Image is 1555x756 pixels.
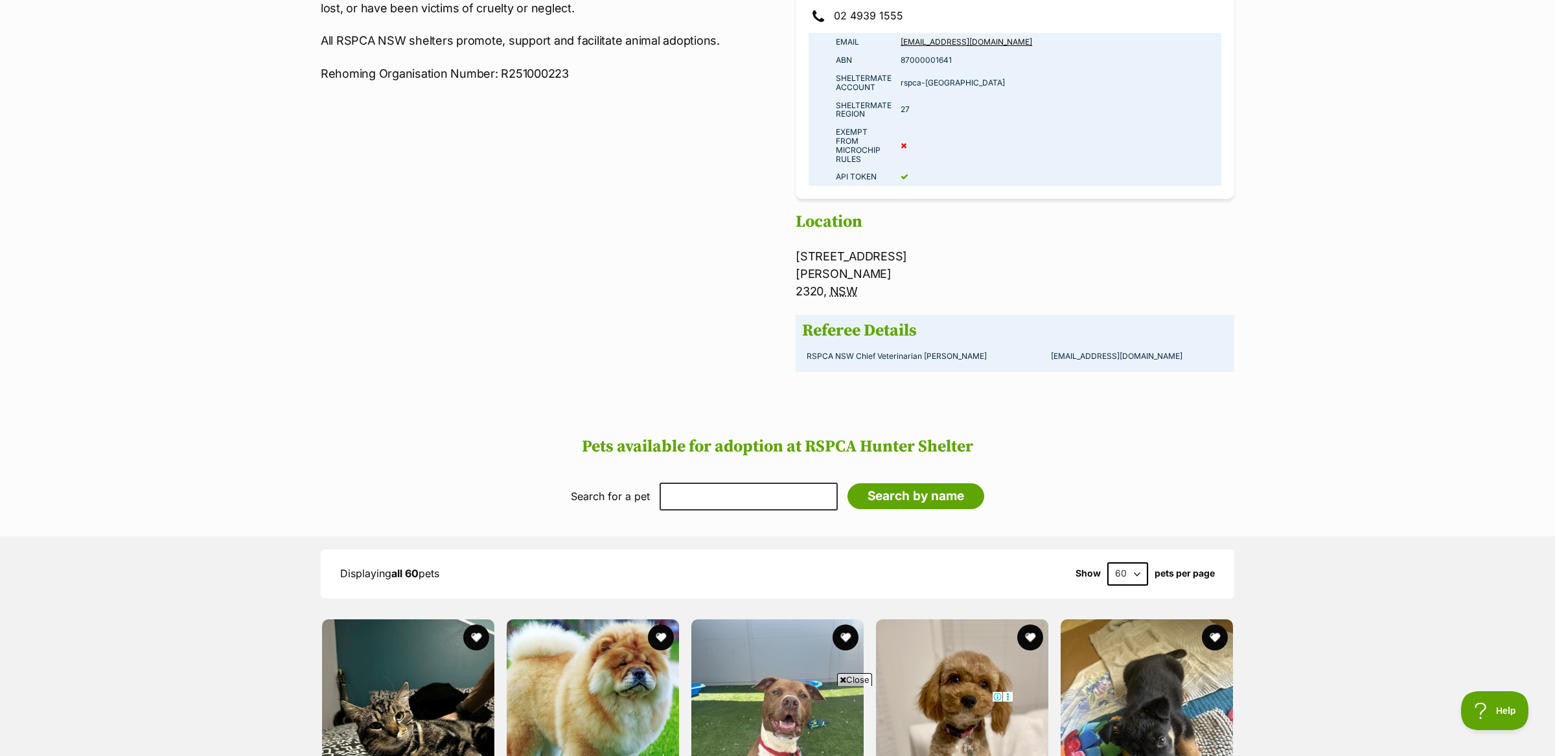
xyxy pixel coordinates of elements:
[836,100,892,119] span: translation missing: en.groups.group_contact_details.sheltermate_region_id
[796,212,1234,232] h2: Location
[896,97,1221,124] td: 27
[13,437,1542,457] h2: Pets available for adoption at RSPCA Hunter Shelter
[340,567,439,580] span: Displaying pets
[830,284,858,298] abbr: New South Wales
[809,6,1221,27] div: 02 4939 1555
[1046,347,1228,365] td: [EMAIL_ADDRESS][DOMAIN_NAME]
[809,33,896,51] td: Email
[571,490,650,502] label: Search for a pet
[809,168,896,186] td: API Token
[809,123,896,168] td: Exempt from microchip rules
[796,284,827,298] span: 2320,
[796,249,907,263] span: [STREET_ADDRESS]
[463,624,489,650] button: favourite
[847,483,984,509] input: Search by name
[833,624,858,650] button: favourite
[896,69,1221,97] td: rspca-[GEOGRAPHIC_DATA]
[321,32,759,49] p: All RSPCA NSW shelters promote, support and facilitate animal adoptions.
[802,321,1228,341] h2: Referee Details
[391,567,419,580] strong: all 60
[796,267,892,281] span: [PERSON_NAME]
[648,624,674,650] button: favourite
[1202,624,1228,650] button: favourite
[809,51,896,69] td: ABN
[836,73,892,92] span: translation missing: en.groups.group_contact_details.sheltermate_account_id
[802,347,1046,365] td: RSPCA NSW Chief Veterinarian [PERSON_NAME]
[837,673,872,686] span: Close
[1461,691,1529,730] iframe: Help Scout Beacon - Open
[901,37,1032,47] a: [EMAIL_ADDRESS][DOMAIN_NAME]
[1155,568,1215,578] label: pets per page
[321,65,759,82] p: Rehoming Organisation Number: R251000223
[896,51,1221,69] td: 87000001641
[1076,568,1101,578] span: Show
[1017,624,1043,650] button: favourite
